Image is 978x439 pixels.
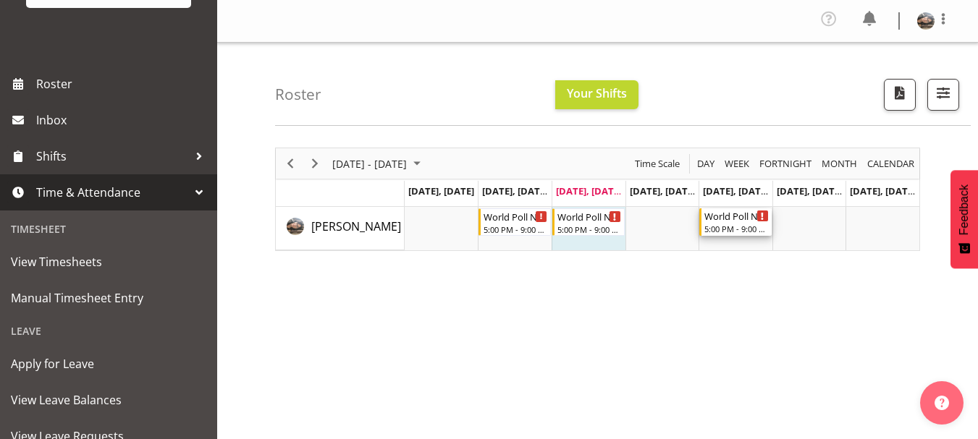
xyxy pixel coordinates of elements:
span: View Timesheets [11,251,206,273]
div: Next [303,148,327,179]
img: lindsay-holland6d975a4b06d72750adc3751bbfb7dc9f.png [917,12,935,30]
button: Timeline Day [695,155,717,173]
span: [DATE], [DATE] [777,184,843,197]
span: [DATE], [DATE] [482,184,548,197]
span: Time & Attendance [36,182,188,203]
span: Shifts [36,145,188,167]
button: Month [865,155,917,173]
a: View Timesheets [4,244,214,280]
span: [DATE], [DATE] [850,184,916,197]
h4: Roster [275,86,321,103]
button: Fortnight [757,155,814,173]
div: Timeline Week of September 3, 2025 [275,148,920,251]
button: Feedback - Show survey [950,170,978,268]
span: [DATE], [DATE] [630,184,696,197]
span: Day [696,155,716,173]
button: Previous [281,155,300,173]
span: [DATE], [DATE] [556,184,622,197]
span: Manual Timesheet Entry [11,287,206,309]
div: Lindsay Holland"s event - World Poll NZ/shifts to be assigned/mocks Begin From Friday, September ... [699,208,772,236]
span: Inbox [36,109,210,131]
span: Apply for Leave [11,353,206,375]
button: Time Scale [633,155,683,173]
div: World Poll NZ Training & Briefing [484,209,547,223]
button: Your Shifts [555,80,638,109]
span: View Leave Balances [11,389,206,411]
span: Time Scale [633,155,681,173]
button: Download a PDF of the roster according to the set date range. [884,79,916,111]
button: Filter Shifts [927,79,959,111]
button: September 01 - 07, 2025 [330,155,427,173]
span: [DATE], [DATE] [703,184,769,197]
div: Timesheet [4,214,214,244]
span: calendar [866,155,916,173]
div: 5:00 PM - 9:00 PM [557,223,621,235]
span: [DATE], [DATE] [408,184,474,197]
a: View Leave Balances [4,382,214,418]
a: [PERSON_NAME] [311,218,401,235]
span: Fortnight [758,155,813,173]
span: Feedback [958,184,971,235]
button: Timeline Month [819,155,860,173]
span: Week [723,155,751,173]
div: 5:00 PM - 9:00 PM [484,223,547,235]
div: Lindsay Holland"s event - World Poll NZ/shifts to be assigned/mocks Begin From Wednesday, Septemb... [552,208,625,236]
div: World Poll NZ/shifts to be assigned/mocks [704,208,769,223]
div: World Poll NZ/shifts to be assigned/mocks [557,209,621,223]
span: Roster [36,73,210,95]
button: Next [305,155,325,173]
span: Month [820,155,859,173]
div: Previous [278,148,303,179]
div: Lindsay Holland"s event - World Poll NZ Training & Briefing Begin From Tuesday, September 2, 2025... [479,208,551,236]
a: Apply for Leave [4,346,214,382]
td: Lindsay Holland resource [276,207,405,250]
button: Timeline Week [722,155,752,173]
span: [DATE] - [DATE] [331,155,408,173]
span: Your Shifts [567,85,627,101]
div: Leave [4,316,214,346]
img: help-xxl-2.png [935,396,949,410]
table: Timeline Week of September 3, 2025 [405,207,919,250]
div: 5:00 PM - 9:00 PM [704,223,769,234]
span: [PERSON_NAME] [311,218,401,234]
a: Manual Timesheet Entry [4,280,214,316]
